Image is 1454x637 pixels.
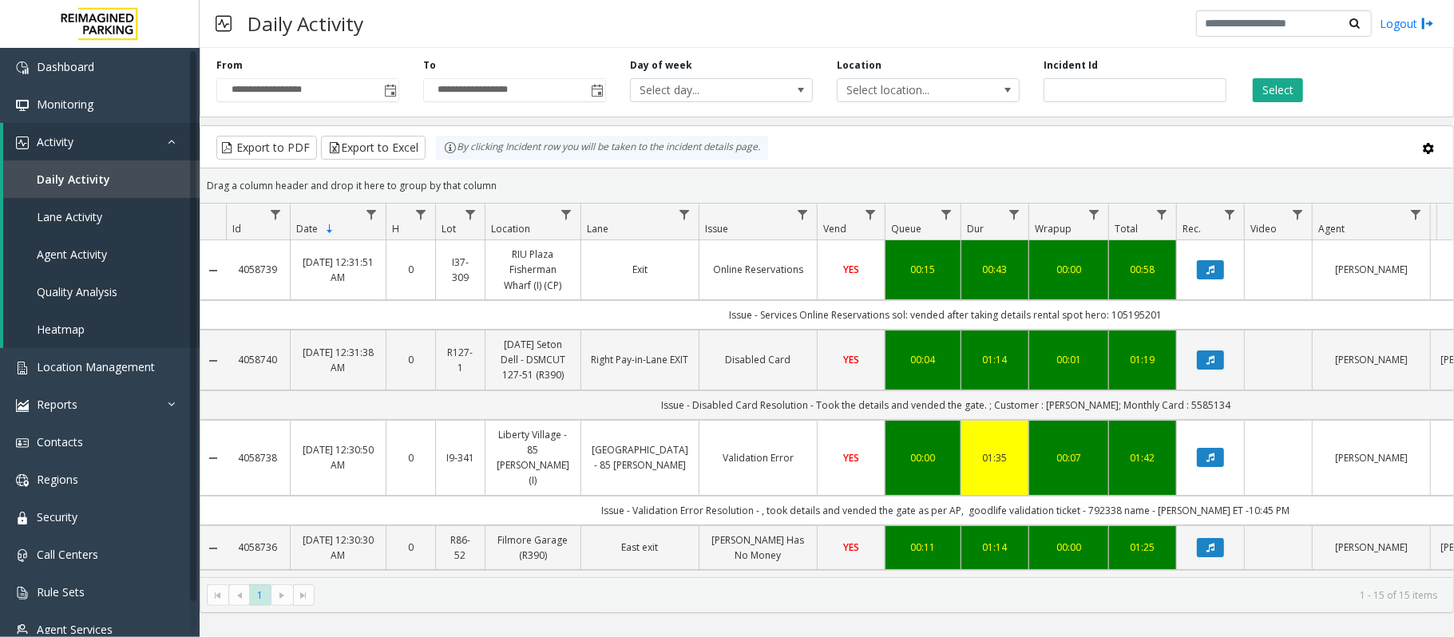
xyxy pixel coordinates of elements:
[495,427,571,489] a: Liberty Village - 85 [PERSON_NAME] (I)
[1039,450,1099,465] a: 00:07
[843,353,859,366] span: YES
[37,134,73,149] span: Activity
[705,222,728,235] span: Issue
[895,540,951,555] div: 00:11
[1119,352,1167,367] a: 01:19
[3,311,200,348] a: Heatmap
[37,547,98,562] span: Call Centers
[709,450,807,465] a: Validation Error
[216,58,243,73] label: From
[442,222,456,235] span: Lot
[495,247,571,293] a: RIU Plaza Fisherman Wharf (I) (CP)
[891,222,921,235] span: Queue
[631,79,776,101] span: Select day...
[37,247,107,262] span: Agent Activity
[232,222,241,235] span: Id
[200,354,226,367] a: Collapse Details
[1322,352,1420,367] a: [PERSON_NAME]
[491,222,530,235] span: Location
[16,362,29,374] img: 'icon'
[1119,540,1167,555] a: 01:25
[1405,204,1427,225] a: Agent Filter Menu
[895,352,951,367] a: 00:04
[200,542,226,555] a: Collapse Details
[971,262,1019,277] a: 00:43
[843,451,859,465] span: YES
[827,352,875,367] a: YES
[37,172,110,187] span: Daily Activity
[392,222,399,235] span: H
[843,263,859,276] span: YES
[556,204,577,225] a: Location Filter Menu
[1322,540,1420,555] a: [PERSON_NAME]
[971,450,1019,465] a: 01:35
[200,204,1453,577] div: Data table
[236,262,280,277] a: 4058739
[3,273,200,311] a: Quality Analysis
[460,204,481,225] a: Lot Filter Menu
[396,262,426,277] a: 0
[971,352,1019,367] a: 01:14
[216,136,317,160] button: Export to PDF
[16,437,29,449] img: 'icon'
[827,540,875,555] a: YES
[1322,450,1420,465] a: [PERSON_NAME]
[1115,222,1138,235] span: Total
[936,204,957,225] a: Queue Filter Menu
[300,442,376,473] a: [DATE] 12:30:50 AM
[823,222,846,235] span: Vend
[1219,204,1241,225] a: Rec. Filter Menu
[265,204,287,225] a: Id Filter Menu
[249,584,271,606] span: Page 1
[971,540,1019,555] a: 01:14
[1119,262,1167,277] a: 00:58
[16,474,29,487] img: 'icon'
[1039,540,1099,555] div: 00:00
[1044,58,1098,73] label: Incident Id
[709,262,807,277] a: Online Reservations
[967,222,984,235] span: Dur
[1380,15,1434,32] a: Logout
[436,136,768,160] div: By clicking Incident row you will be taken to the incident details page.
[1039,262,1099,277] a: 00:00
[16,136,29,149] img: 'icon'
[323,223,336,235] span: Sortable
[16,624,29,637] img: 'icon'
[1039,352,1099,367] a: 00:01
[1253,78,1303,102] button: Select
[37,284,117,299] span: Quality Analysis
[16,99,29,112] img: 'icon'
[3,123,200,160] a: Activity
[827,262,875,277] a: YES
[3,198,200,235] a: Lane Activity
[200,172,1453,200] div: Drag a column header and drop it here to group by that column
[423,58,436,73] label: To
[591,540,689,555] a: East exit
[630,58,692,73] label: Day of week
[895,262,951,277] a: 00:15
[3,160,200,198] a: Daily Activity
[37,584,85,599] span: Rule Sets
[709,352,807,367] a: Disabled Card
[1287,204,1309,225] a: Video Filter Menu
[396,450,426,465] a: 0
[37,397,77,412] span: Reports
[1035,222,1072,235] span: Wrapup
[446,255,475,285] a: I37-309
[16,399,29,412] img: 'icon'
[37,509,77,524] span: Security
[37,434,83,449] span: Contacts
[827,450,875,465] a: YES
[709,532,807,563] a: [PERSON_NAME] Has No Money
[1322,262,1420,277] a: [PERSON_NAME]
[37,472,78,487] span: Regions
[37,359,155,374] span: Location Management
[236,450,280,465] a: 4058738
[321,136,426,160] button: Export to Excel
